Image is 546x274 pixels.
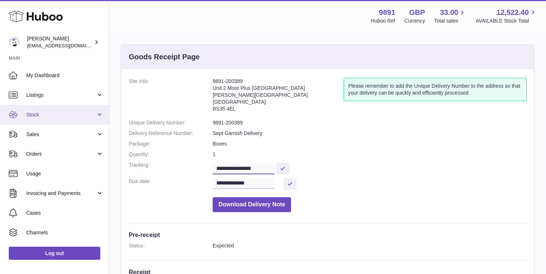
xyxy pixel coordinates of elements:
[129,140,213,147] dt: Package:
[371,17,395,24] div: Huboo Ref
[26,131,96,138] span: Sales
[434,17,466,24] span: Total sales
[404,17,425,24] div: Currency
[26,229,104,236] span: Channels
[213,140,527,147] dd: Boxes
[26,210,104,217] span: Cases
[129,242,213,249] dt: Status:
[213,130,527,137] dd: Sept Garnish Delivery
[26,92,96,99] span: Listings
[129,231,527,239] h3: Pre-receipt
[409,8,425,17] strong: GBP
[129,78,213,116] dt: Site Info:
[129,130,213,137] dt: Delivery Reference Number:
[213,78,344,116] address: 9891-200389 Unit 2 More Plus [GEOGRAPHIC_DATA] [PERSON_NAME][GEOGRAPHIC_DATA] [GEOGRAPHIC_DATA] B...
[213,119,527,126] dd: 9891-200389
[129,151,213,158] dt: Quantity:
[476,8,537,24] a: 12,522.40 AVAILABLE Stock Total
[9,37,20,48] img: ro@thebitterclub.co.uk
[129,162,213,174] dt: Tracking:
[379,8,395,17] strong: 9891
[26,72,104,79] span: My Dashboard
[27,43,107,48] span: [EMAIL_ADDRESS][DOMAIN_NAME]
[9,247,100,260] a: Log out
[129,119,213,126] dt: Unique Delivery Number:
[26,111,96,118] span: Stock
[213,151,527,158] dd: 1
[129,178,213,190] dt: Due date:
[27,35,93,49] div: [PERSON_NAME]
[26,151,96,158] span: Orders
[26,190,96,197] span: Invoicing and Payments
[434,8,466,24] a: 33.00 Total sales
[213,197,291,212] button: Download Delivery Note
[26,170,104,177] span: Usage
[496,8,529,17] span: 12,522.40
[476,17,537,24] span: AVAILABLE Stock Total
[213,242,527,249] dd: Expected
[129,52,200,62] h3: Goods Receipt Page
[440,8,458,17] span: 33.00
[344,78,527,101] div: Please remember to add the Unique Delivery Number to the address so that your delivery can be qui...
